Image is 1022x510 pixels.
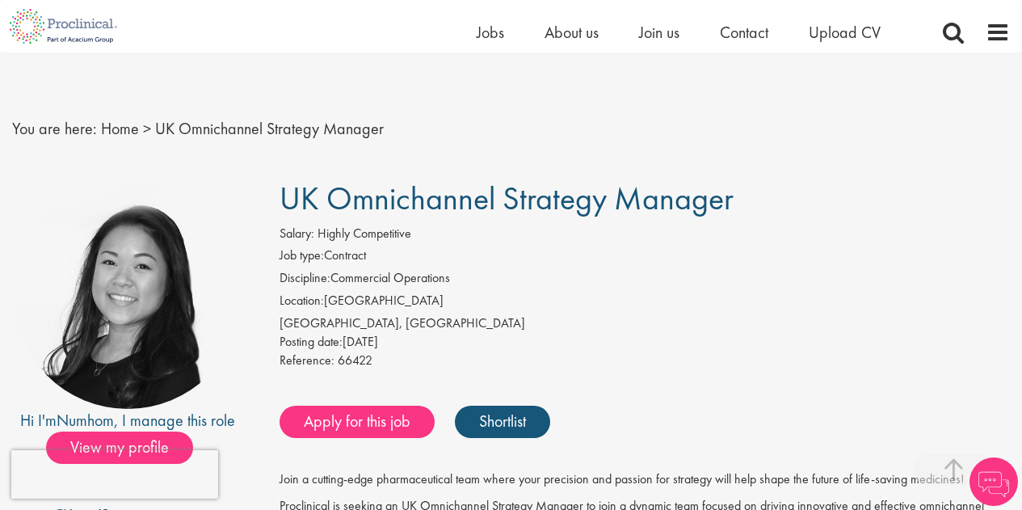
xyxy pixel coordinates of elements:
[477,22,504,43] a: Jobs
[280,269,1010,292] li: Commercial Operations
[280,247,1010,269] li: Contract
[12,118,97,139] span: You are here:
[280,406,435,438] a: Apply for this job
[14,181,242,409] img: imeage of recruiter Numhom Sudsok
[969,457,1018,506] img: Chatbot
[318,225,411,242] span: Highly Competitive
[338,352,372,369] span: 66422
[57,410,114,431] a: Numhom
[11,450,218,499] iframe: reCAPTCHA
[545,22,599,43] a: About us
[101,118,139,139] a: breadcrumb link
[155,118,384,139] span: UK Omnichannel Strategy Manager
[720,22,768,43] a: Contact
[46,435,209,456] a: View my profile
[12,409,243,432] div: Hi I'm , I manage this role
[280,292,1010,314] li: [GEOGRAPHIC_DATA]
[639,22,679,43] a: Join us
[280,225,314,243] label: Salary:
[280,352,334,370] label: Reference:
[46,432,193,464] span: View my profile
[280,292,324,310] label: Location:
[280,470,1010,489] p: Join a cutting-edge pharmaceutical team where your precision and passion for strategy will help s...
[280,314,1010,333] div: [GEOGRAPHIC_DATA], [GEOGRAPHIC_DATA]
[280,178,734,219] span: UK Omnichannel Strategy Manager
[280,333,1010,352] div: [DATE]
[280,247,324,265] label: Job type:
[143,118,151,139] span: >
[455,406,550,438] a: Shortlist
[280,333,343,350] span: Posting date:
[280,269,330,288] label: Discipline:
[809,22,881,43] a: Upload CV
